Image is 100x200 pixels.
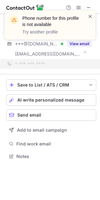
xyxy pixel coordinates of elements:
[22,15,80,28] header: Phone number for this profile is not available
[22,29,80,35] p: Try another profile
[9,15,19,25] img: warning
[17,113,41,118] span: Send email
[6,124,96,136] button: Add to email campaign
[6,94,96,106] button: AI write personalized message
[6,4,44,11] img: ContactOut v5.3.10
[15,51,81,57] span: [EMAIL_ADDRESS][DOMAIN_NAME]
[6,109,96,121] button: Send email
[17,97,84,103] span: AI write personalized message
[6,152,96,161] button: Notes
[6,79,96,91] button: save-profile-one-click
[16,154,94,159] span: Notes
[17,128,67,133] span: Add to email campaign
[17,82,85,87] div: Save to List / ATS / CRM
[16,141,94,147] span: Find work email
[6,139,96,148] button: Find work email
